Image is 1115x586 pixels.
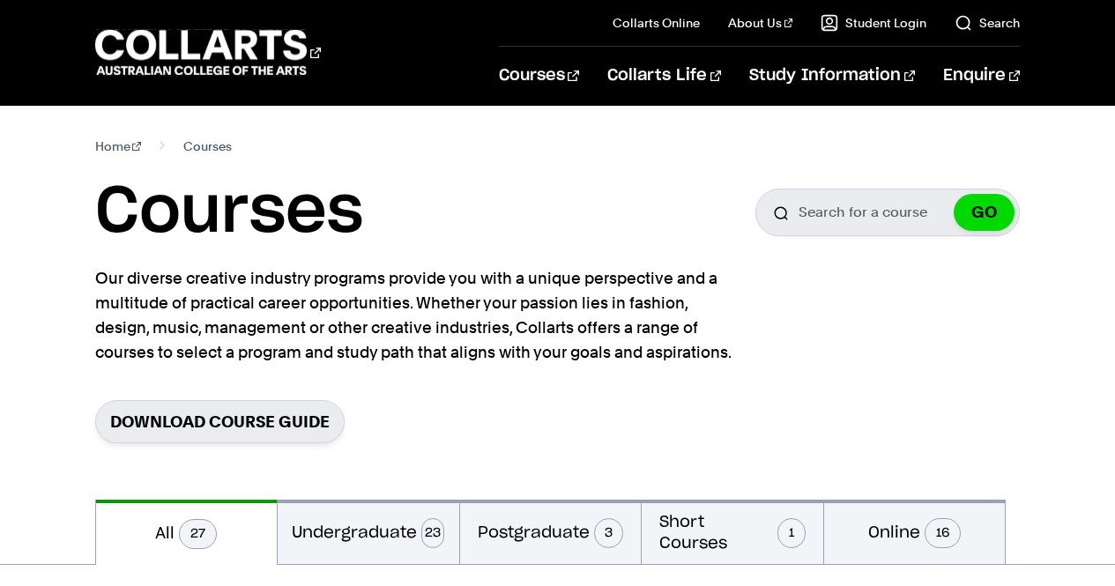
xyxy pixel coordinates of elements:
[642,500,823,564] button: Short Courses1
[278,500,459,564] button: Undergraduate23
[183,134,232,159] span: Courses
[96,500,278,565] button: All27
[777,518,806,548] span: 1
[95,173,363,252] h1: Courses
[955,14,1020,32] a: Search
[95,27,321,78] div: Go to homepage
[925,518,961,548] span: 16
[749,47,915,105] a: Study Information
[179,519,217,549] span: 27
[95,134,142,159] a: Home
[607,47,721,105] a: Collarts Life
[421,518,444,548] span: 23
[755,189,1020,236] input: Search for a course
[95,400,345,443] a: Download Course Guide
[499,47,579,105] a: Courses
[728,14,793,32] a: About Us
[821,14,926,32] a: Student Login
[824,500,1006,564] button: Online16
[460,500,642,564] button: Postgraduate3
[95,266,739,365] p: Our diverse creative industry programs provide you with a unique perspective and a multitude of p...
[594,518,624,548] span: 3
[954,194,1015,231] button: GO
[943,47,1020,105] a: Enquire
[613,14,700,32] a: Collarts Online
